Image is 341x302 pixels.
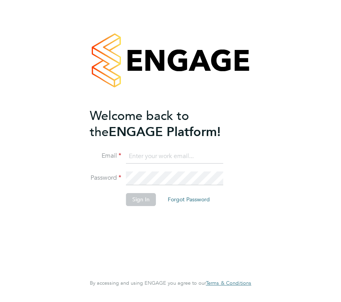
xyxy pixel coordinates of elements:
label: Password [90,174,121,182]
span: Welcome back to the [90,108,189,140]
span: By accessing and using ENGAGE you agree to our [90,280,251,286]
button: Forgot Password [161,193,216,206]
button: Sign In [126,193,156,206]
a: Terms & Conditions [206,280,251,286]
h2: ENGAGE Platform! [90,108,243,140]
label: Email [90,152,121,160]
input: Enter your work email... [126,149,223,164]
